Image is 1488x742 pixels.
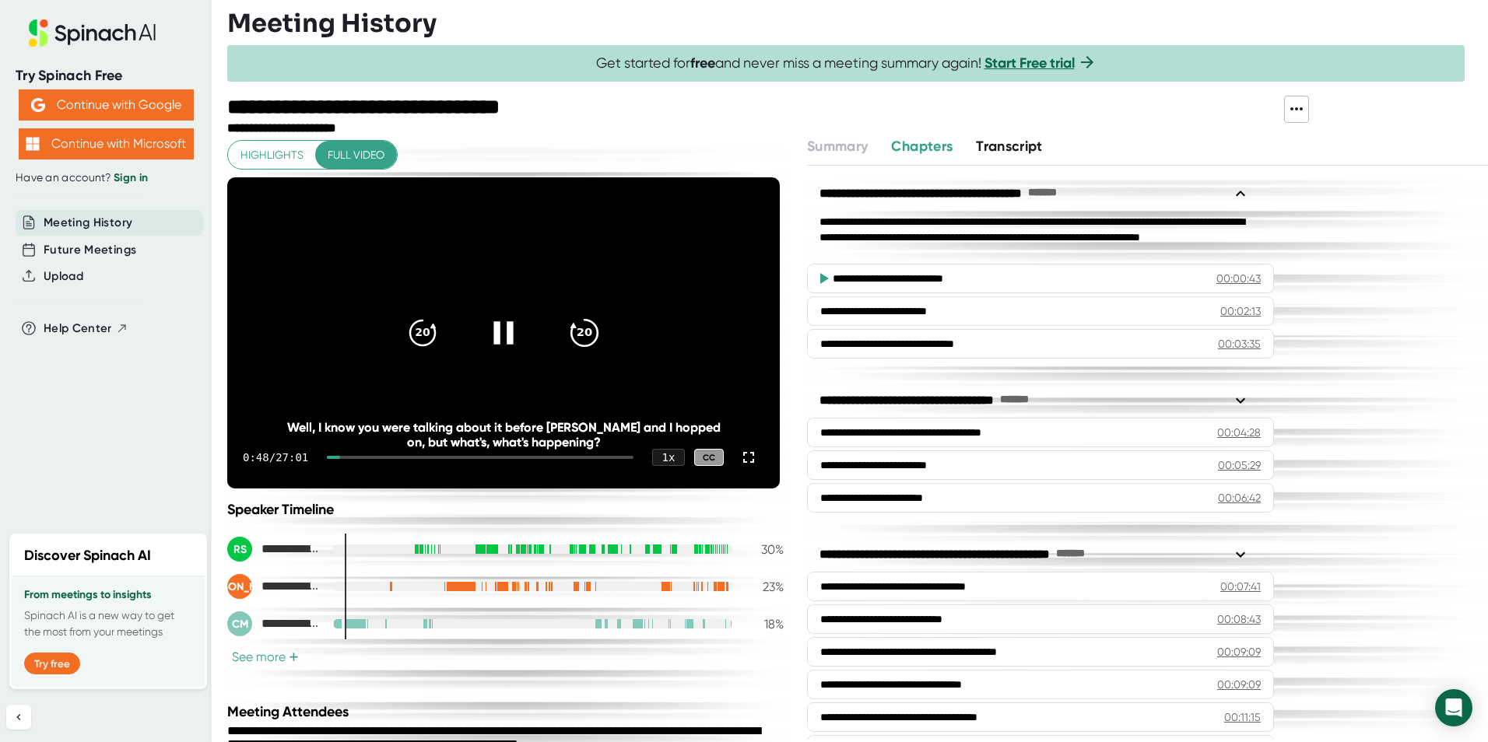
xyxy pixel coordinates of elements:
[1217,677,1261,692] div: 00:09:09
[243,451,308,464] div: 0:48 / 27:01
[745,579,784,594] div: 23 %
[227,703,788,720] div: Meeting Attendees
[114,171,148,184] a: Sign in
[227,574,252,599] div: [PERSON_NAME]
[227,611,252,636] div: CM
[283,420,725,450] div: Well, I know you were talking about it before [PERSON_NAME] and I hopped on, but what's, what's h...
[984,54,1075,72] a: Start Free trial
[1217,611,1261,627] div: 00:08:43
[227,611,321,636] div: Christopher Mahon
[1435,689,1472,726] div: Open Intercom Messenger
[24,653,80,674] button: Try free
[745,617,784,632] div: 18 %
[289,651,299,663] span: +
[24,589,192,601] h3: From meetings to insights
[44,320,112,338] span: Help Center
[315,141,397,170] button: Full video
[694,449,724,467] div: CC
[44,214,132,232] button: Meeting History
[19,89,194,121] button: Continue with Google
[44,241,136,259] button: Future Meetings
[807,138,868,155] span: Summary
[16,171,196,185] div: Have an account?
[16,67,196,85] div: Try Spinach Free
[1217,425,1261,440] div: 00:04:28
[227,9,437,38] h3: Meeting History
[745,542,784,557] div: 30 %
[24,607,192,640] p: Spinach AI is a new way to get the most from your meetings
[227,501,784,518] div: Speaker Timeline
[1224,709,1261,725] div: 00:11:15
[227,574,321,599] div: Jeremy Osborne
[976,138,1043,155] span: Transcript
[227,649,304,665] button: See more+
[652,449,685,466] div: 1 x
[19,128,194,159] button: Continue with Microsoft
[1220,579,1261,594] div: 00:07:41
[596,54,1097,72] span: Get started for and never miss a meeting summary again!
[1218,457,1261,473] div: 00:05:29
[807,136,868,157] button: Summary
[1216,271,1261,286] div: 00:00:43
[240,145,304,165] span: Highlights
[328,145,384,165] span: Full video
[31,98,45,112] img: Aehbyd4JwY73AAAAAElFTkSuQmCC
[1217,644,1261,660] div: 00:09:09
[44,320,128,338] button: Help Center
[227,537,321,562] div: Ryan Stauffer
[1218,490,1261,506] div: 00:06:42
[6,705,31,730] button: Collapse sidebar
[976,136,1043,157] button: Transcript
[24,545,151,566] h2: Discover Spinach AI
[227,537,252,562] div: RS
[1220,303,1261,319] div: 00:02:13
[228,141,316,170] button: Highlights
[690,54,715,72] b: free
[44,268,83,285] button: Upload
[891,136,953,157] button: Chapters
[891,138,953,155] span: Chapters
[1218,336,1261,352] div: 00:03:35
